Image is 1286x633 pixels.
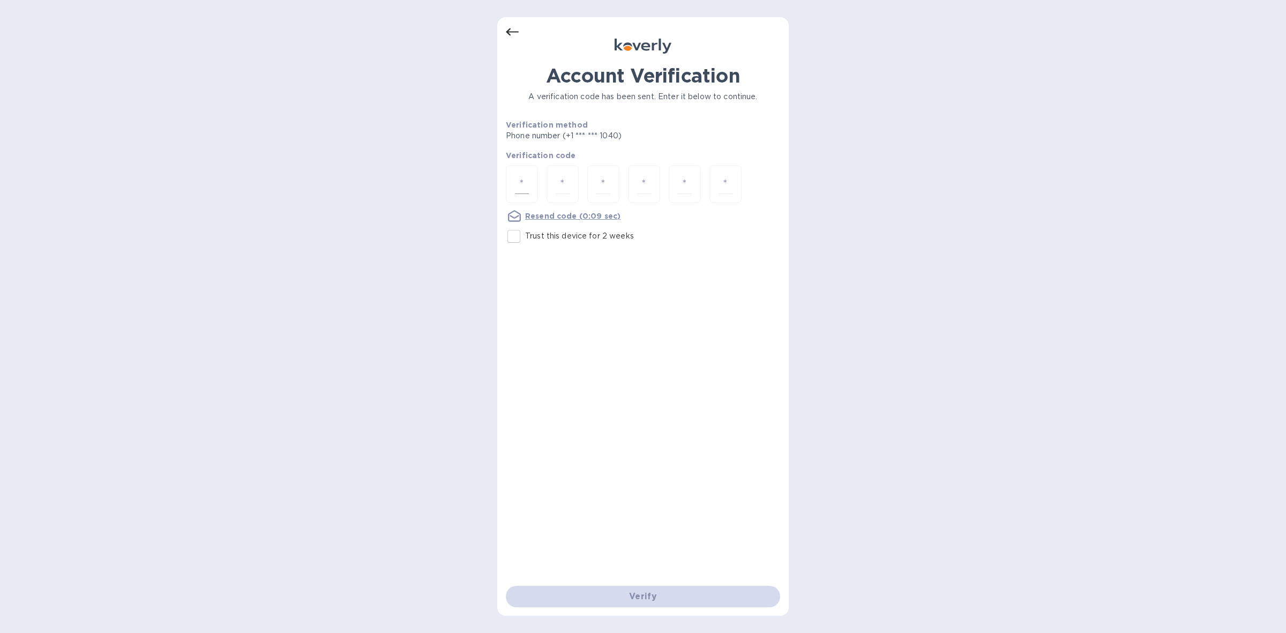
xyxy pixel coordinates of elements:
p: Trust this device for 2 weeks [525,230,634,242]
u: Resend code (0:09 sec) [525,212,620,220]
p: Phone number (+1 *** *** 1040) [506,130,704,142]
b: Verification method [506,121,588,129]
p: Verification code [506,150,780,161]
h1: Account Verification [506,64,780,87]
p: A verification code has been sent. Enter it below to continue. [506,91,780,102]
